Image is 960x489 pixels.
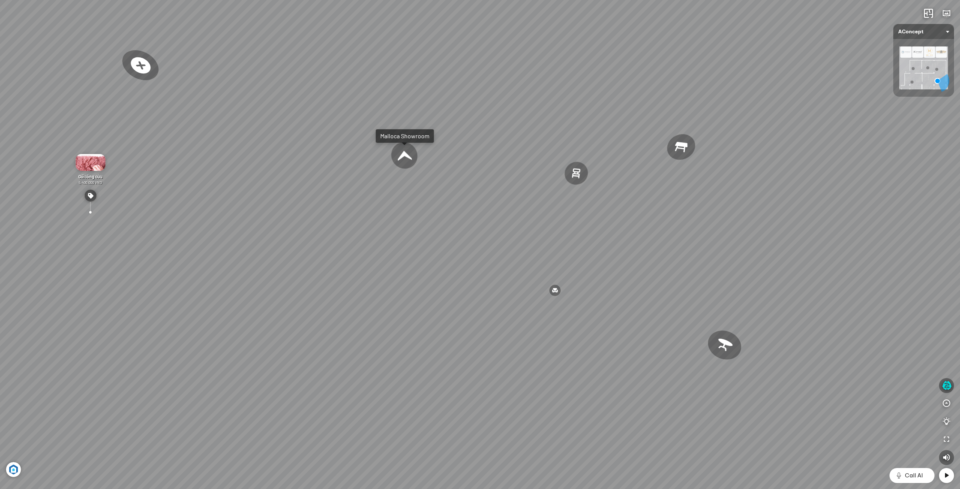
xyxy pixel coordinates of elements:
img: AConcept_CTMHTJT2R6E4.png [899,46,948,89]
span: Gối lông cừu [78,174,103,179]
img: G_i_l_ng_c_u_NKCJHX26TCCD.gif [75,154,105,171]
div: Malloca Showroom [380,132,429,140]
button: Call AI [889,468,934,483]
span: AConcept [898,24,949,39]
span: 5.400.000 VND [79,180,102,185]
img: spot_LNLAEXXFMGU.png [84,190,96,202]
span: Call AI [905,471,923,480]
img: Artboard_6_4x_1_F4RHW9YJWHU.jpg [6,462,21,477]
